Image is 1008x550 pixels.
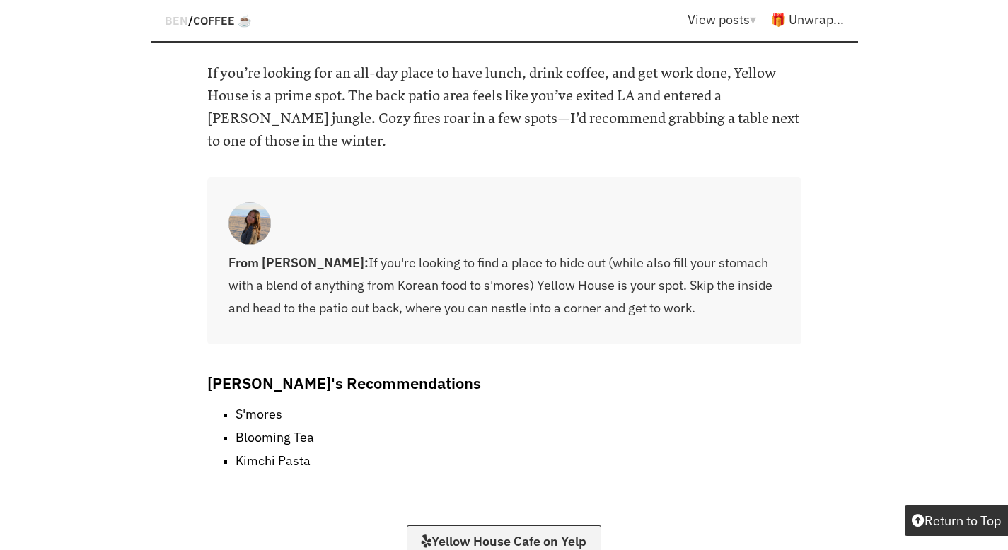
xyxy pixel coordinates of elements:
div: S'mores [236,406,282,422]
button: Return to Top [905,505,1008,536]
span: ▾ [750,11,756,28]
h2: [PERSON_NAME]'s Recommendations [207,373,801,393]
a: Coffee ☕️ [193,13,252,28]
a: BEN [165,13,188,28]
h6: If you're looking to find a place to hide out (while also fill your stomach with a blend of anyth... [228,252,787,320]
div: Kimchi Pasta [236,452,311,469]
h6: If you’re looking for an all-day place to have lunch, drink coffee, and get work done, Yellow Hou... [207,62,801,153]
div: Blooming Tea [236,429,314,445]
a: View posts [688,11,770,28]
strong: From [PERSON_NAME]: [228,254,369,271]
a: 🎁 Unwrap... [770,11,844,28]
div: / [165,7,252,33]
